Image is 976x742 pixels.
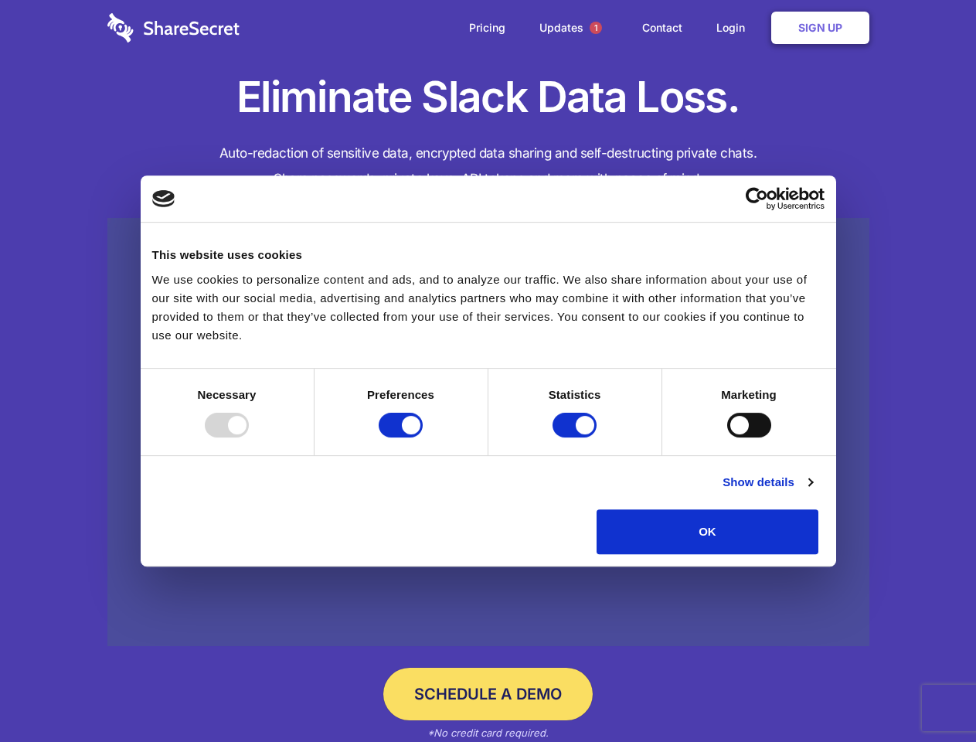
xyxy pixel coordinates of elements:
img: logo [152,190,175,207]
strong: Preferences [367,388,434,401]
em: *No credit card required. [427,727,549,739]
a: Usercentrics Cookiebot - opens in a new window [689,187,825,210]
a: Schedule a Demo [383,668,593,720]
strong: Statistics [549,388,601,401]
span: 1 [590,22,602,34]
button: OK [597,509,818,554]
a: Login [701,4,768,52]
strong: Necessary [198,388,257,401]
div: This website uses cookies [152,246,825,264]
h4: Auto-redaction of sensitive data, encrypted data sharing and self-destructing private chats. Shar... [107,141,869,192]
strong: Marketing [721,388,777,401]
h1: Eliminate Slack Data Loss. [107,70,869,125]
a: Pricing [454,4,521,52]
a: Show details [723,473,812,492]
a: Sign Up [771,12,869,44]
img: logo-wordmark-white-trans-d4663122ce5f474addd5e946df7df03e33cb6a1c49d2221995e7729f52c070b2.svg [107,13,240,43]
a: Contact [627,4,698,52]
div: We use cookies to personalize content and ads, and to analyze our traffic. We also share informat... [152,271,825,345]
a: Wistia video thumbnail [107,218,869,647]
